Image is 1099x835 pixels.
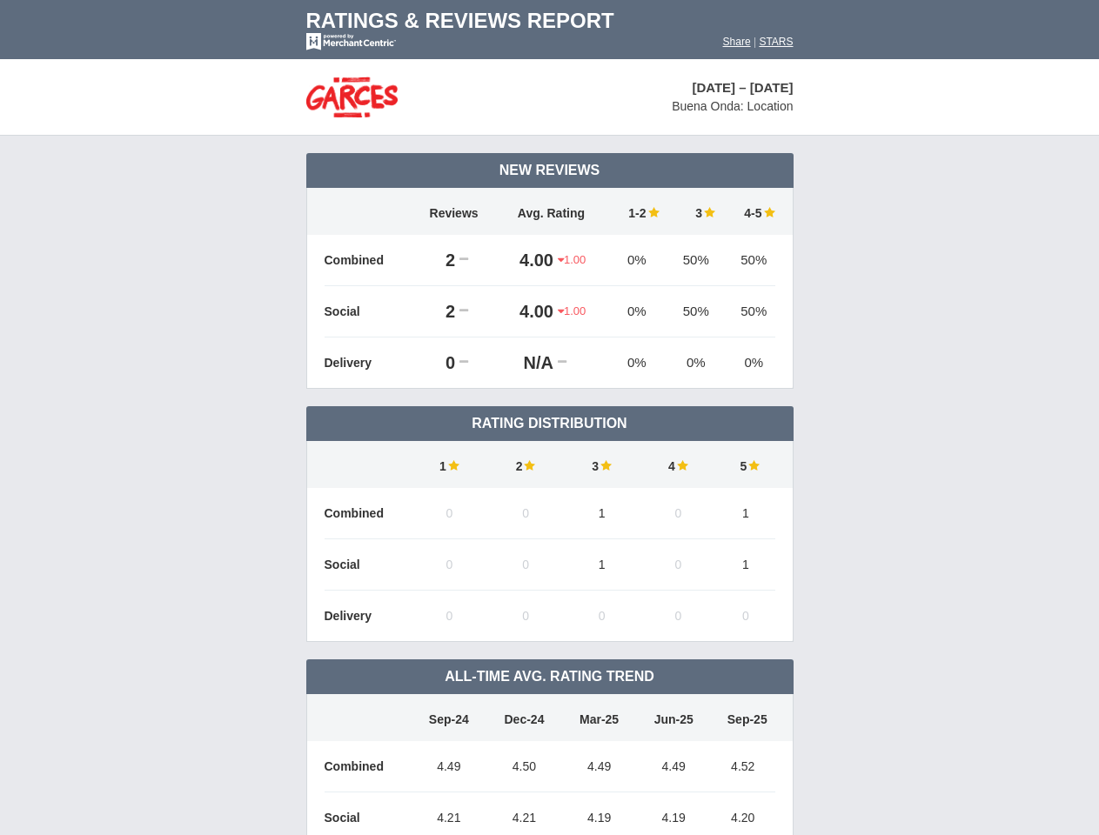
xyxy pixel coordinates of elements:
td: 4.49 [562,741,637,792]
span: | [754,36,756,48]
td: Sep-24 [412,694,487,741]
td: Reviews [412,188,497,235]
td: 4.52 [711,741,775,792]
td: Avg. Rating [497,188,606,235]
td: Combined [325,235,412,286]
td: 50% [724,286,774,337]
td: 0% [606,286,667,337]
td: 2 [412,235,460,286]
td: Combined [325,488,412,539]
img: star-full-15.png [599,459,612,471]
td: 50% [724,235,774,286]
img: mc-powered-by-logo-white-103.png [306,33,396,50]
td: 4.00 [497,286,558,337]
td: 4-5 [724,188,774,235]
td: Delivery [325,591,412,642]
td: Social [325,286,412,337]
img: star-full-15.png [647,206,660,218]
td: 0% [606,337,667,389]
span: 0 [446,609,452,623]
span: 0 [599,609,606,623]
span: 0 [675,558,682,571]
td: 4.49 [412,741,487,792]
td: 4.49 [636,741,711,792]
td: Mar-25 [562,694,637,741]
a: STARS [759,36,793,48]
span: 0 [522,506,529,520]
td: 3 [668,188,725,235]
span: 1.00 [558,252,586,268]
td: 3 [564,441,640,488]
td: 0 [412,337,460,389]
img: star-full-15.png [675,459,688,471]
td: All-Time Avg. Rating Trend [306,659,794,694]
span: [DATE] – [DATE] [692,80,793,95]
td: 1 [564,488,640,539]
img: star-full-15.png [522,459,535,471]
td: Delivery [325,337,412,389]
td: 1 [716,539,774,591]
td: Rating Distribution [306,406,794,441]
td: 2 [412,286,460,337]
a: Share [723,36,751,48]
span: 0 [522,609,529,623]
td: 1 [716,488,774,539]
span: 0 [446,558,452,571]
img: star-full-15.png [762,206,775,218]
img: star-full-15.png [446,459,459,471]
td: 1 [564,539,640,591]
img: stars-garces-logo-50.png [306,77,399,117]
td: 5 [716,441,774,488]
span: 1.00 [558,304,586,319]
td: 0% [724,337,774,389]
td: New Reviews [306,153,794,188]
td: Social [325,539,412,591]
td: 4 [640,441,717,488]
td: Jun-25 [636,694,711,741]
td: 4.00 [497,235,558,286]
span: 0 [742,609,749,623]
td: 4.50 [486,741,562,792]
td: 0% [606,235,667,286]
img: star-full-15.png [747,459,760,471]
td: Dec-24 [486,694,562,741]
td: 1 [412,441,488,488]
td: Combined [325,741,412,792]
td: 50% [668,235,725,286]
td: N/A [497,337,558,389]
td: 2 [487,441,564,488]
span: 0 [675,609,682,623]
span: Buena Onda: Location [672,99,793,113]
span: 0 [522,558,529,571]
td: 0% [668,337,725,389]
span: 0 [446,506,452,520]
td: Sep-25 [711,694,775,741]
td: 50% [668,286,725,337]
td: 1-2 [606,188,667,235]
img: star-full-15.png [702,206,715,218]
span: 0 [675,506,682,520]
